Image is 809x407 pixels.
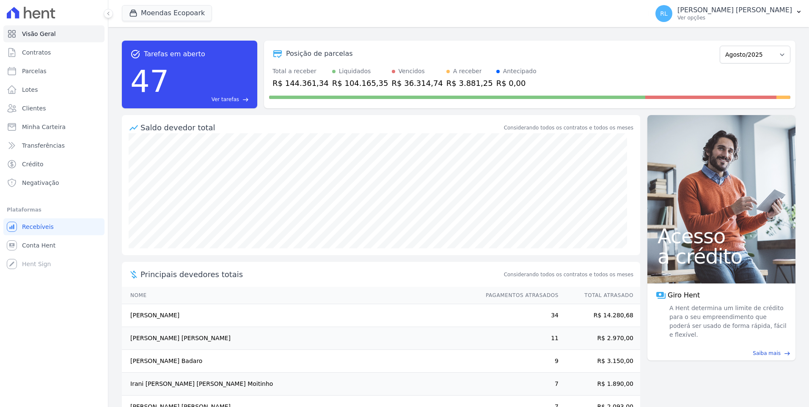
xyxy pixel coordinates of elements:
div: R$ 3.881,25 [446,77,493,89]
span: Considerando todos os contratos e todos os meses [504,271,633,278]
span: Negativação [22,179,59,187]
div: R$ 36.314,74 [392,77,443,89]
span: Ver tarefas [212,96,239,103]
div: Liquidados [339,67,371,76]
div: A receber [453,67,482,76]
button: RL [PERSON_NAME] [PERSON_NAME] Ver opções [649,2,809,25]
a: Contratos [3,44,105,61]
a: Recebíveis [3,218,105,235]
th: Pagamentos Atrasados [478,287,559,304]
p: [PERSON_NAME] [PERSON_NAME] [677,6,792,14]
span: Principais devedores totais [140,269,502,280]
a: Visão Geral [3,25,105,42]
td: 34 [478,304,559,327]
div: R$ 144.361,34 [272,77,329,89]
span: Giro Hent [668,290,700,300]
span: Clientes [22,104,46,113]
span: east [784,350,790,357]
button: Moendas Ecopoark [122,5,212,21]
span: Transferências [22,141,65,150]
a: Saiba mais east [652,349,790,357]
div: 47 [130,59,169,103]
td: Irani [PERSON_NAME] [PERSON_NAME] Moitinho [122,373,478,396]
th: Total Atrasado [559,287,640,304]
span: Minha Carteira [22,123,66,131]
div: Posição de parcelas [286,49,353,59]
td: R$ 1.890,00 [559,373,640,396]
div: R$ 104.165,35 [332,77,388,89]
span: Parcelas [22,67,47,75]
td: [PERSON_NAME] [122,304,478,327]
td: 11 [478,327,559,350]
td: [PERSON_NAME] Badaro [122,350,478,373]
div: Considerando todos os contratos e todos os meses [504,124,633,132]
div: Total a receber [272,67,329,76]
a: Transferências [3,137,105,154]
a: Conta Hent [3,237,105,254]
span: Crédito [22,160,44,168]
p: Ver opções [677,14,792,21]
div: Antecipado [503,67,537,76]
td: R$ 3.150,00 [559,350,640,373]
div: R$ 0,00 [496,77,537,89]
td: R$ 2.970,00 [559,327,640,350]
td: [PERSON_NAME] [PERSON_NAME] [122,327,478,350]
td: 7 [478,373,559,396]
span: Conta Hent [22,241,55,250]
span: task_alt [130,49,140,59]
a: Parcelas [3,63,105,80]
span: RL [660,11,668,16]
span: Acesso [658,226,785,246]
a: Ver tarefas east [173,96,249,103]
span: Saiba mais [753,349,781,357]
a: Negativação [3,174,105,191]
td: 9 [478,350,559,373]
a: Minha Carteira [3,118,105,135]
div: Plataformas [7,205,101,215]
span: Recebíveis [22,223,54,231]
span: a crédito [658,246,785,267]
div: Saldo devedor total [140,122,502,133]
span: A Hent determina um limite de crédito para o seu empreendimento que poderá ser usado de forma ráp... [668,304,787,339]
div: Vencidos [399,67,425,76]
span: east [242,96,249,103]
span: Lotes [22,85,38,94]
span: Contratos [22,48,51,57]
a: Clientes [3,100,105,117]
span: Tarefas em aberto [144,49,205,59]
span: Visão Geral [22,30,56,38]
td: R$ 14.280,68 [559,304,640,327]
a: Crédito [3,156,105,173]
a: Lotes [3,81,105,98]
th: Nome [122,287,478,304]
